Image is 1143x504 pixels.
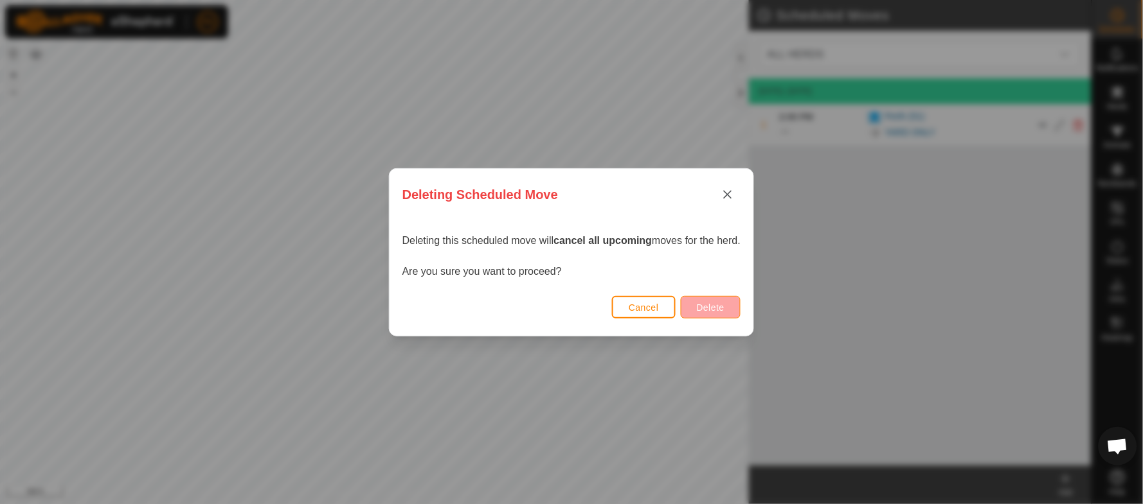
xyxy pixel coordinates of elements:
[1099,427,1137,465] div: Open chat
[629,302,659,313] span: Cancel
[697,302,724,313] span: Delete
[402,233,741,248] p: Deleting this scheduled move will moves for the herd.
[402,185,558,204] span: Deleting Scheduled Move
[553,235,652,246] strong: cancel all upcoming
[612,296,676,318] button: Cancel
[402,264,741,279] p: Are you sure you want to proceed?
[681,296,741,318] button: Delete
